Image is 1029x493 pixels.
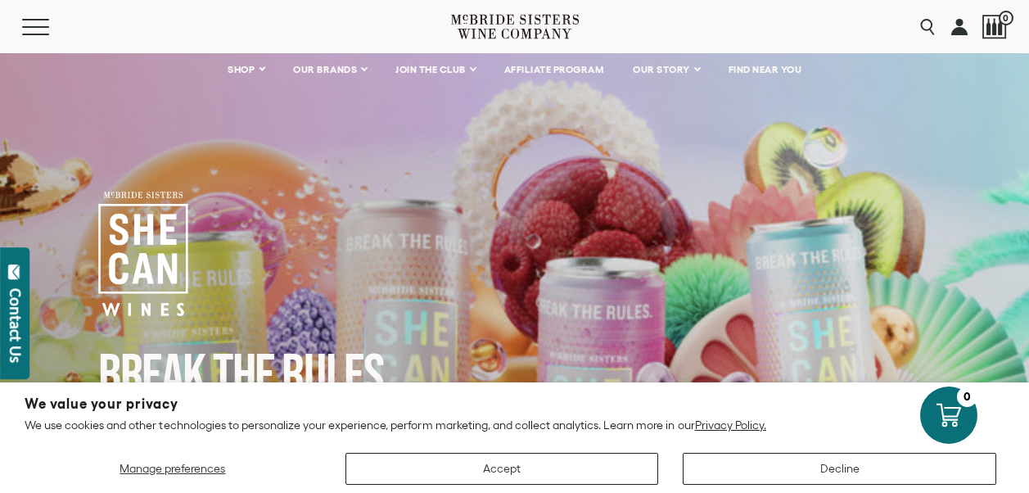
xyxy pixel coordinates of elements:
[385,53,485,86] a: JOIN THE CLUB
[633,64,690,75] span: OUR STORY
[494,53,615,86] a: AFFILIATE PROGRAM
[293,64,357,75] span: OUR BRANDS
[718,53,813,86] a: FIND NEAR YOU
[228,64,255,75] span: SHOP
[683,453,996,485] button: Decline
[957,387,977,407] div: 0
[217,53,274,86] a: SHOP
[345,453,659,485] button: Accept
[999,11,1013,25] span: 0
[695,418,766,432] a: Privacy Policy.
[120,462,225,475] span: Manage preferences
[25,397,1004,411] h2: We value your privacy
[22,19,81,35] button: Mobile Menu Trigger
[729,64,802,75] span: FIND NEAR YOU
[282,53,377,86] a: OUR BRANDS
[25,418,1004,432] p: We use cookies and other technologies to personalize your experience, perform marketing, and coll...
[7,288,24,363] div: Contact Us
[504,64,604,75] span: AFFILIATE PROGRAM
[622,53,710,86] a: OUR STORY
[213,342,274,411] span: the
[25,453,321,485] button: Manage preferences
[282,342,392,411] span: Rules.
[395,64,466,75] span: JOIN THE CLUB
[98,342,205,411] span: Break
